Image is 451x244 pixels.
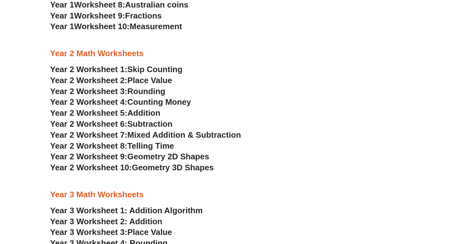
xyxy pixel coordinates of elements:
h3: Year 3 Math Worksheets [50,189,401,200]
span: Year 2 Worksheet 1: [50,65,127,74]
span: Worksheet 10: [74,22,130,31]
a: Year 3 Worksheet 1: Addition Algorithm [50,206,203,215]
span: Year 2 Worksheet 9: [50,152,127,161]
span: Place Value [127,76,172,85]
a: Year 2 Worksheet 2:Place Value [50,76,172,85]
span: Year 2 Worksheet 2: [50,76,127,85]
span: Telling Time [127,141,174,151]
span: Year 2 Worksheet 4: [50,97,127,107]
a: Year 2 Worksheet 5:Addition [50,108,160,118]
a: Year 2 Worksheet 8:Telling Time [50,141,174,151]
span: Mixed Addition & Subtraction [127,130,241,140]
span: Worksheet 9: [74,11,125,20]
span: Year 2 Worksheet 8: [50,141,127,151]
a: Year 1Worksheet 10:Measurement [50,22,182,31]
a: Year 2 Worksheet 1:Skip Counting [50,65,183,74]
span: Counting Money [127,97,191,107]
iframe: Chat Widget [344,173,451,244]
a: Year 2 Worksheet 3:Rounding [50,87,165,96]
span: Measurement [130,22,182,31]
span: Geometry 3D Shapes [132,163,214,172]
span: Place Value [127,227,172,237]
span: Rounding [127,87,165,96]
span: Year 2 Worksheet 10: [50,163,132,172]
a: Year 3 Worksheet 2: Addition [50,217,162,226]
span: Addition [127,108,160,118]
span: Year 2 Worksheet 3: [50,87,127,96]
a: Year 3 Worksheet 3:Place Value [50,227,172,237]
a: Year 2 Worksheet 9:Geometry 2D Shapes [50,152,209,161]
a: Year 2 Worksheet 7:Mixed Addition & Subtraction [50,130,241,140]
span: Year 2 Worksheet 7: [50,130,127,140]
a: Year 2 Worksheet 10:Geometry 3D Shapes [50,163,214,172]
a: Year 2 Worksheet 4:Counting Money [50,97,191,107]
h3: Year 2 Math Worksheets [50,48,401,59]
a: Year 1Worksheet 9:Fractions [50,11,162,20]
span: Year 2 Worksheet 6: [50,119,127,129]
span: Fractions [125,11,162,20]
span: Subtraction [127,119,173,129]
a: Year 2 Worksheet 6:Subtraction [50,119,173,129]
span: Year 2 Worksheet 5: [50,108,127,118]
span: Skip Counting [127,65,183,74]
span: Year 3 Worksheet 3: [50,227,127,237]
span: Geometry 2D Shapes [127,152,209,161]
